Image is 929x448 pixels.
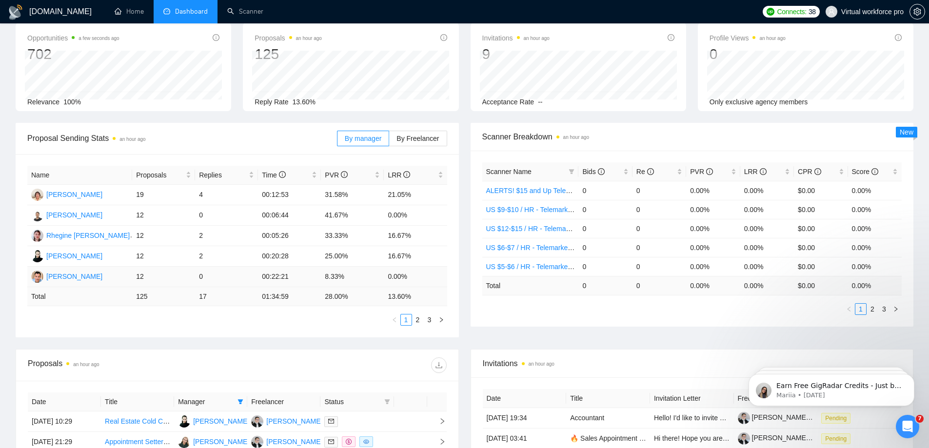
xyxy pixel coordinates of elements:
[101,392,174,411] th: Title
[710,32,786,44] span: Profile Views
[384,287,447,306] td: 13.60 %
[482,276,579,295] td: Total
[871,168,878,175] span: info-circle
[324,396,380,407] span: Status
[31,209,43,221] img: CN
[686,200,740,219] td: 0.00%
[435,314,447,326] button: right
[910,8,925,16] span: setting
[578,276,632,295] td: 0
[28,357,237,373] div: Proposals
[486,206,583,214] a: US $9-$10 / HR - Telemarketing
[486,263,579,271] a: US $5-$6 / HR - Telemarketing
[582,168,604,175] span: Bids
[321,287,384,306] td: 28.00 %
[258,246,321,267] td: 00:20:28
[566,389,650,408] th: Title
[570,414,604,422] a: Accountant
[686,219,740,238] td: 0.00%
[46,210,102,220] div: [PERSON_NAME]
[890,303,902,315] li: Next Page
[633,238,686,257] td: 0
[195,166,258,185] th: Replies
[794,200,848,219] td: $0.00
[852,168,878,175] span: Score
[848,276,902,295] td: 0.00 %
[855,304,866,314] a: 1
[237,399,243,405] span: filter
[325,171,348,179] span: PVR
[867,303,878,315] li: 2
[178,437,249,445] a: YB[PERSON_NAME]
[255,45,322,63] div: 125
[345,135,381,142] span: By manager
[195,246,258,267] td: 2
[524,36,550,41] time: an hour ago
[794,257,848,276] td: $0.00
[195,287,258,306] td: 17
[388,171,410,179] span: LRR
[412,314,424,326] li: 2
[738,432,750,445] img: c1AyKq6JICviXaEpkmdqJS9d0fu8cPtAjDADDsaqrL33dmlxerbgAEFrRdAYEnyeyq
[538,98,542,106] span: --
[740,238,794,257] td: 0.00%
[438,317,444,323] span: right
[136,170,184,180] span: Proposals
[174,392,247,411] th: Manager
[633,181,686,200] td: 0
[686,181,740,200] td: 0.00%
[384,185,447,205] td: 21.05%
[266,436,380,447] div: [PERSON_NAME] [PERSON_NAME]
[132,287,195,306] td: 125
[400,314,412,326] li: 1
[31,272,102,280] a: J[PERSON_NAME]
[195,205,258,226] td: 0
[794,181,848,200] td: $0.00
[403,171,410,178] span: info-circle
[178,415,190,428] img: JR
[163,8,170,15] span: dashboard
[178,396,234,407] span: Manager
[42,28,168,269] span: Earn Free GigRadar Credits - Just by Sharing Your Story! 💬 Want more credits for sending proposal...
[647,168,654,175] span: info-circle
[890,303,902,315] button: right
[578,200,632,219] td: 0
[321,205,384,226] td: 41.67%
[486,187,596,195] a: ALERTS! $15 and Up Telemarketing
[710,45,786,63] div: 0
[384,226,447,246] td: 16.67%
[767,8,774,16] img: upwork-logo.png
[132,185,195,205] td: 19
[73,362,99,367] time: an hour ago
[346,439,352,445] span: dollar
[821,433,850,444] span: Pending
[178,417,249,425] a: JR[PERSON_NAME]
[740,219,794,238] td: 0.00%
[566,408,650,429] td: Accountant
[900,128,913,136] span: New
[486,244,579,252] a: US $6-$7 / HR - Telemarketing
[384,246,447,267] td: 16.67%
[382,394,392,409] span: filter
[293,98,316,106] span: 13.60%
[738,434,866,442] a: [PERSON_NAME] [PERSON_NAME]
[828,8,835,15] span: user
[27,45,119,63] div: 702
[193,436,249,447] div: [PERSON_NAME]
[255,32,322,44] span: Proposals
[432,361,446,369] span: download
[486,225,587,233] a: US $12-$15 / HR - Telemarketing
[794,276,848,295] td: $ 0.00
[251,436,263,448] img: LB
[794,219,848,238] td: $0.00
[46,189,102,200] div: [PERSON_NAME]
[236,394,245,409] span: filter
[798,168,821,175] span: CPR
[855,303,867,315] li: 1
[27,98,59,106] span: Relevance
[101,411,174,432] td: Real Estate Cold Caller Needed
[740,257,794,276] td: 0.00%
[27,287,132,306] td: Total
[132,267,195,287] td: 12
